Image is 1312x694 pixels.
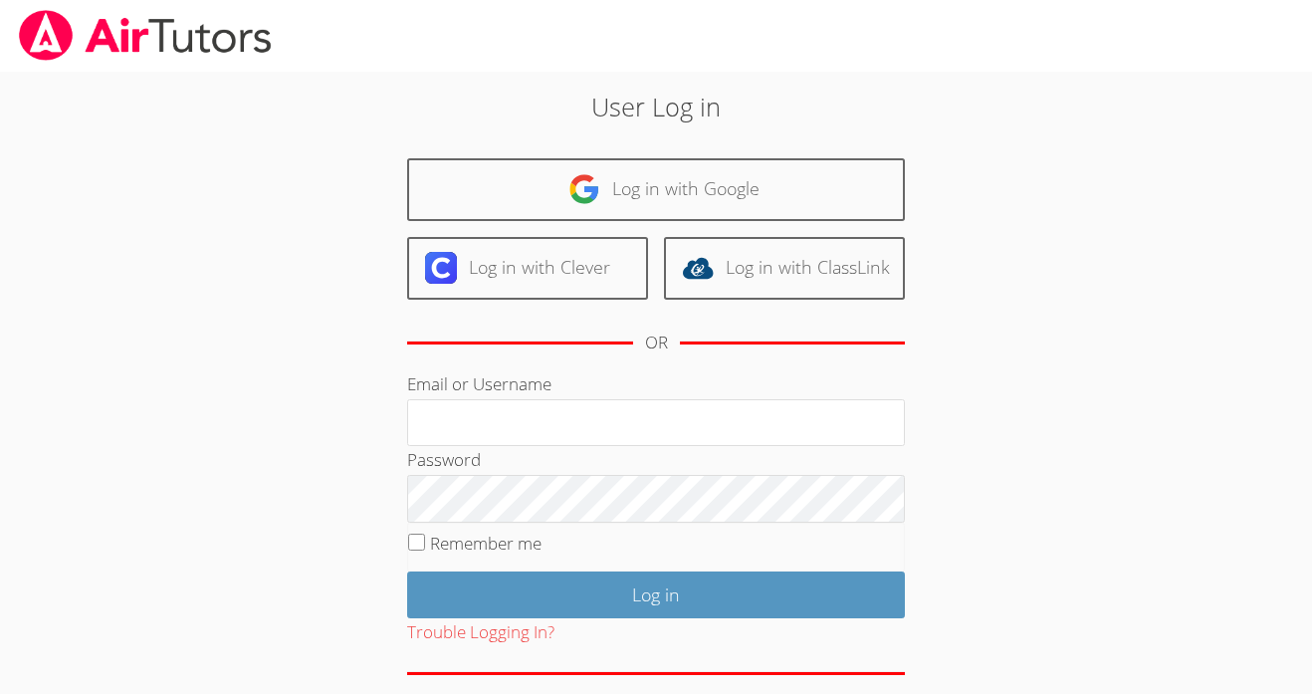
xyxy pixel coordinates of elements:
a: Log in with Google [407,158,905,221]
img: clever-logo-6eab21bc6e7a338710f1a6ff85c0baf02591cd810cc4098c63d3a4b26e2feb20.svg [425,252,457,284]
label: Remember me [430,532,542,555]
input: Log in [407,572,905,618]
label: Password [407,448,481,471]
button: Trouble Logging In? [407,618,554,647]
img: airtutors_banner-c4298cdbf04f3fff15de1276eac7730deb9818008684d7c2e4769d2f7ddbe033.png [17,10,274,61]
h2: User Log in [302,88,1010,125]
a: Log in with Clever [407,237,648,300]
a: Log in with ClassLink [664,237,905,300]
img: google-logo-50288ca7cdecda66e5e0955fdab243c47b7ad437acaf1139b6f446037453330a.svg [568,173,600,205]
img: classlink-logo-d6bb404cc1216ec64c9a2012d9dc4662098be43eaf13dc465df04b49fa7ab582.svg [682,252,714,284]
div: OR [645,329,668,357]
label: Email or Username [407,372,551,395]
